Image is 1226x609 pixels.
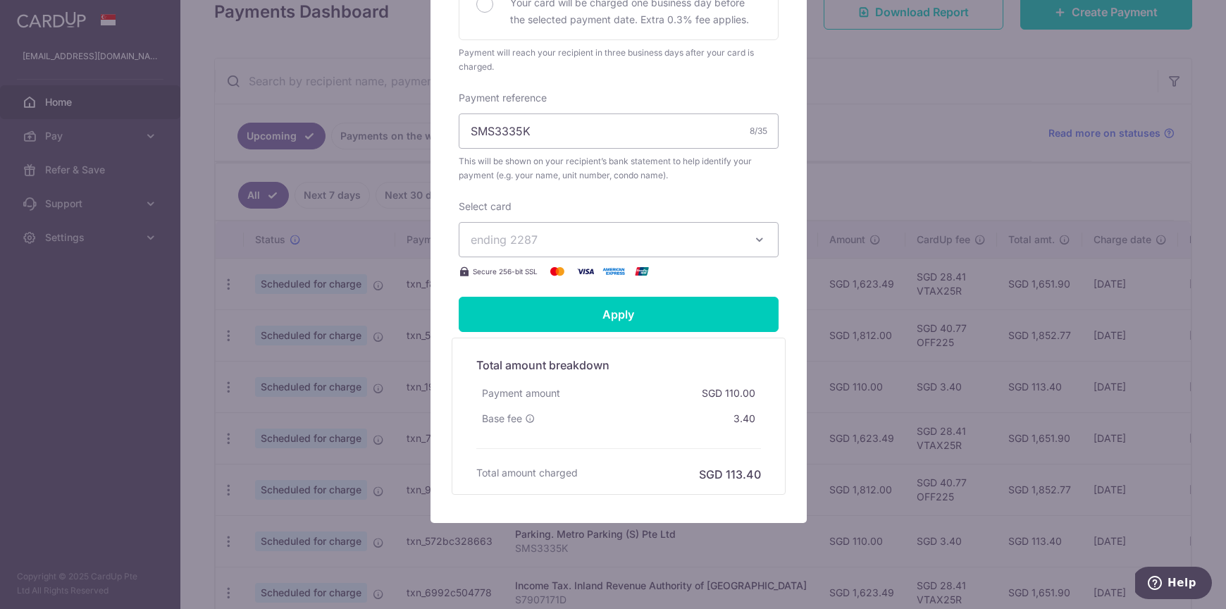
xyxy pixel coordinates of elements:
div: 3.40 [728,406,761,431]
span: Base fee [482,412,522,426]
span: This will be shown on your recipient’s bank statement to help identify your payment (e.g. your na... [459,154,779,183]
div: Payment will reach your recipient in three business days after your card is charged. [459,46,779,74]
img: Mastercard [543,263,571,280]
div: Payment amount [476,381,566,406]
img: American Express [600,263,628,280]
h5: Total amount breakdown [476,357,761,374]
img: UnionPay [628,263,656,280]
label: Payment reference [459,91,547,105]
span: Secure 256-bit SSL [473,266,538,277]
h6: Total amount charged [476,466,578,480]
span: ending 2287 [471,233,538,247]
label: Select card [459,199,512,214]
button: ending 2287 [459,222,779,257]
input: Apply [459,297,779,332]
div: 8/35 [750,124,767,138]
div: SGD 110.00 [696,381,761,406]
h6: SGD 113.40 [699,466,761,483]
img: Visa [571,263,600,280]
iframe: Opens a widget where you can find more information [1135,567,1212,602]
